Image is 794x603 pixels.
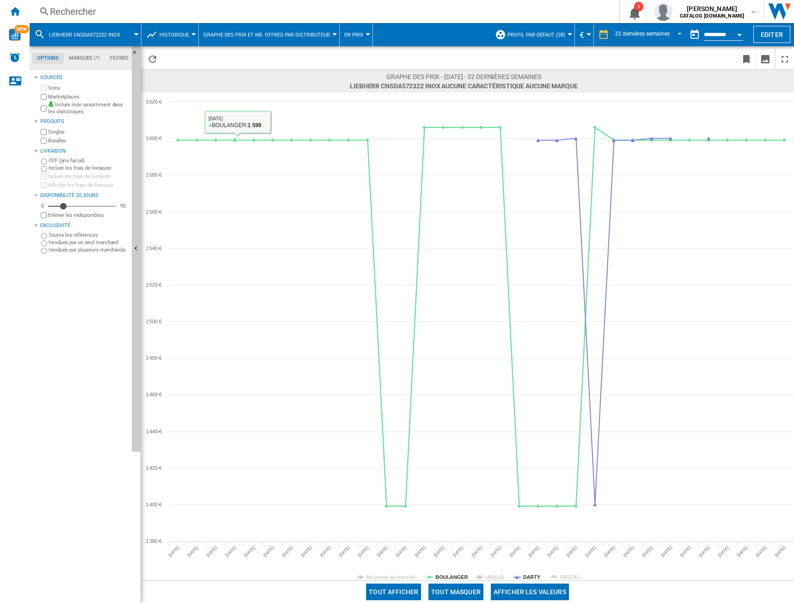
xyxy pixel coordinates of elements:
button: Graphe des prix et nb. offres par distributeur [203,23,335,46]
span: Graphe des prix et nb. offres par distributeur [203,32,330,38]
tspan: [DATE] [528,545,540,558]
label: Sites [48,85,128,92]
md-tab-item: Filtres [105,53,134,64]
tspan: [DATE] [698,545,711,558]
label: Inclure les frais de livraison [48,173,128,180]
tspan: BOULANGER [435,574,468,580]
tspan: [DATE] [281,545,294,558]
label: OFF (prix facial) [49,157,128,164]
tspan: [DATE] [187,545,199,558]
tspan: 1 500 € [146,319,162,324]
label: Enlever les indisponibles [48,212,128,219]
div: 0 [39,203,46,209]
tspan: [DATE] [490,545,502,558]
div: 32 dernières semaines [615,31,670,37]
div: € [580,23,589,46]
tspan: [DATE] [338,545,351,558]
img: profile.jpg [654,2,672,21]
input: Toutes les références [41,233,47,239]
img: mysite-bg-18x18.png [48,101,54,107]
button: Afficher les valeurs [491,584,569,600]
md-slider: Disponibilité [48,202,116,211]
input: Sites [41,85,47,91]
tspan: [DATE] [660,545,673,558]
div: LIEBHERR CNSDA572322 INOX [34,23,136,46]
tspan: [DATE] [168,545,180,558]
tspan: [DATE] [623,545,635,558]
tspan: DIGITAL [560,574,580,580]
tspan: [DATE] [717,545,730,558]
input: Bundles [41,138,47,144]
button: Créer un favoris [737,48,756,69]
tspan: [DATE] [300,545,313,558]
div: Historique [146,23,194,46]
tspan: [DATE] [736,545,749,558]
tspan: [DATE] [452,545,464,558]
button: Open calendar [731,25,748,42]
span: LIEBHERR CNSDA572322 INOX Aucune caractéristique Aucune marque [350,81,578,91]
tspan: 1 420 € [146,465,162,471]
div: Produits [40,118,128,125]
button: Recharger [143,48,162,69]
tspan: [DATE] [641,545,654,558]
tspan: [DATE] [433,545,446,558]
button: LIEBHERR CNSDA572322 INOX [49,23,129,46]
button: Tout afficher [366,584,421,600]
tspan: [DATE] [225,545,237,558]
button: Masquer [132,46,143,63]
button: md-calendar [685,25,704,44]
tspan: [DATE] [509,545,521,558]
span: En prix [344,32,363,38]
div: Sources [40,74,128,81]
input: OFF (prix facial) [41,159,47,165]
button: Tout masquer [428,584,483,600]
tspan: 1 440 € [146,429,162,434]
button: Télécharger en image [756,48,775,69]
label: Bundles [48,137,128,144]
tspan: DARTY [523,574,541,580]
tspan: [DATE] [319,545,332,558]
button: Plein écran [776,48,794,69]
input: Vendues par un seul marchand [41,240,47,246]
input: Afficher les frais de livraison [41,212,47,218]
div: Profil par défaut (28) [495,23,570,46]
input: Singles [41,129,47,135]
img: alerts-logo.svg [9,52,20,63]
div: En prix [344,23,368,46]
tspan: [DATE] [414,545,427,558]
span: NEW [14,25,29,33]
tspan: 1 520 € [146,282,162,288]
tspan: [DATE] [244,545,256,558]
div: Livraison [40,148,128,155]
div: Disponibilité 20 Jours [40,192,128,199]
label: Inclure mon assortiment dans les statistiques [48,101,128,116]
input: Inclure mon assortiment dans les statistiques [41,103,47,114]
button: Historique [159,23,194,46]
tspan: [DATE] [471,545,483,558]
tspan: [DATE] [357,545,370,558]
label: Vendues par un seul marchand [49,239,128,246]
label: Marketplaces [48,93,128,100]
tspan: 1 540 € [146,246,162,251]
tspan: [DATE] [263,545,275,558]
div: Rechercher [50,5,595,18]
tspan: [DATE] [566,545,578,558]
div: 90 [118,203,128,209]
input: Vendues par plusieurs marchands [41,248,47,254]
button: Editer [753,26,790,43]
tspan: [DATE] [547,545,559,558]
div: 1 [634,2,643,11]
md-tab-item: Marques (*) [64,53,105,64]
tspan: [DATE] [376,545,389,558]
tspan: [DATE] [604,545,616,558]
span: LIEBHERR CNSDA572322 INOX [49,32,120,38]
span: [PERSON_NAME] [680,4,744,13]
tspan: [DATE] [206,545,218,558]
input: Marketplaces [41,94,47,100]
span: Profil par défaut (28) [507,32,565,38]
label: Toutes les références [49,232,128,239]
button: Masquer [132,46,141,452]
tspan: 1 460 € [146,392,162,397]
tspan: [DATE] [585,545,597,558]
